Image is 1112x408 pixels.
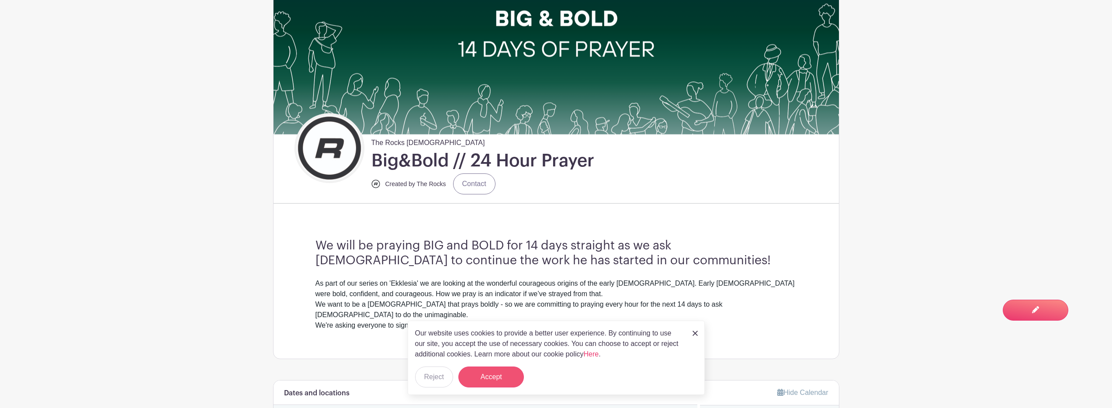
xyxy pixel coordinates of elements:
h6: Dates and locations [284,389,350,398]
img: Icon%20Logo_B.jpg [297,115,362,181]
a: Contact [453,173,495,194]
button: Reject [415,367,453,387]
img: close_button-5f87c8562297e5c2d7936805f587ecaba9071eb48480494691a3f1689db116b3.svg [693,331,698,336]
h1: Big&Bold // 24 Hour Prayer [371,150,594,172]
a: Hide Calendar [777,389,828,396]
p: Our website uses cookies to provide a better user experience. By continuing to use our site, you ... [415,328,683,360]
h3: We will be praying BIG and BOLD for 14 days straight as we ask [DEMOGRAPHIC_DATA] to continue the... [315,239,797,268]
button: Accept [458,367,524,387]
a: Here [584,350,599,358]
img: Icon%20Logo_B.jpg [371,180,380,188]
div: As part of our series on 'Ekklesia' we are looking at the wonderful courageous origins of the ear... [315,278,797,331]
small: Created by The Rocks [385,180,446,187]
span: The Rocks [DEMOGRAPHIC_DATA] [371,134,485,148]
